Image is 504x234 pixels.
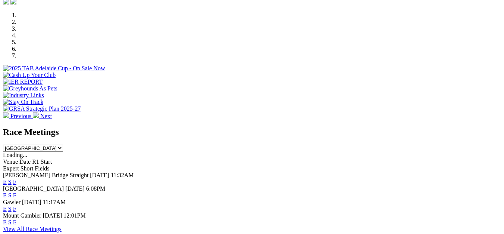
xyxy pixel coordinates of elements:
[3,152,27,158] span: Loading...
[19,158,31,165] span: Date
[3,78,43,85] img: IER REPORT
[65,185,85,192] span: [DATE]
[3,127,501,137] h2: Race Meetings
[3,192,7,198] a: E
[8,206,12,212] a: S
[3,206,7,212] a: E
[3,219,7,225] a: E
[13,206,16,212] a: F
[3,92,44,99] img: Industry Links
[86,185,106,192] span: 6:08PM
[3,113,33,119] a: Previous
[13,219,16,225] a: F
[3,199,21,205] span: Gawler
[3,112,9,118] img: chevron-left-pager-white.svg
[3,85,57,92] img: Greyhounds As Pets
[3,105,81,112] img: GRSA Strategic Plan 2025-27
[111,172,134,178] span: 11:32AM
[33,112,39,118] img: chevron-right-pager-white.svg
[63,212,86,219] span: 12:01PM
[90,172,109,178] span: [DATE]
[43,199,66,205] span: 11:17AM
[3,65,105,72] img: 2025 TAB Adelaide Cup - On Sale Now
[13,179,16,185] a: F
[3,99,43,105] img: Stay On Track
[3,179,7,185] a: E
[8,219,12,225] a: S
[3,158,18,165] span: Venue
[8,192,12,198] a: S
[43,212,62,219] span: [DATE]
[22,199,41,205] span: [DATE]
[21,165,34,172] span: Short
[3,185,64,192] span: [GEOGRAPHIC_DATA]
[40,113,52,119] span: Next
[3,172,88,178] span: [PERSON_NAME] Bridge Straight
[3,212,41,219] span: Mount Gambier
[8,179,12,185] a: S
[3,72,56,78] img: Cash Up Your Club
[3,165,19,172] span: Expert
[32,158,52,165] span: R1 Start
[13,192,16,198] a: F
[35,165,49,172] span: Fields
[33,113,52,119] a: Next
[10,113,31,119] span: Previous
[3,226,62,232] a: View All Race Meetings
